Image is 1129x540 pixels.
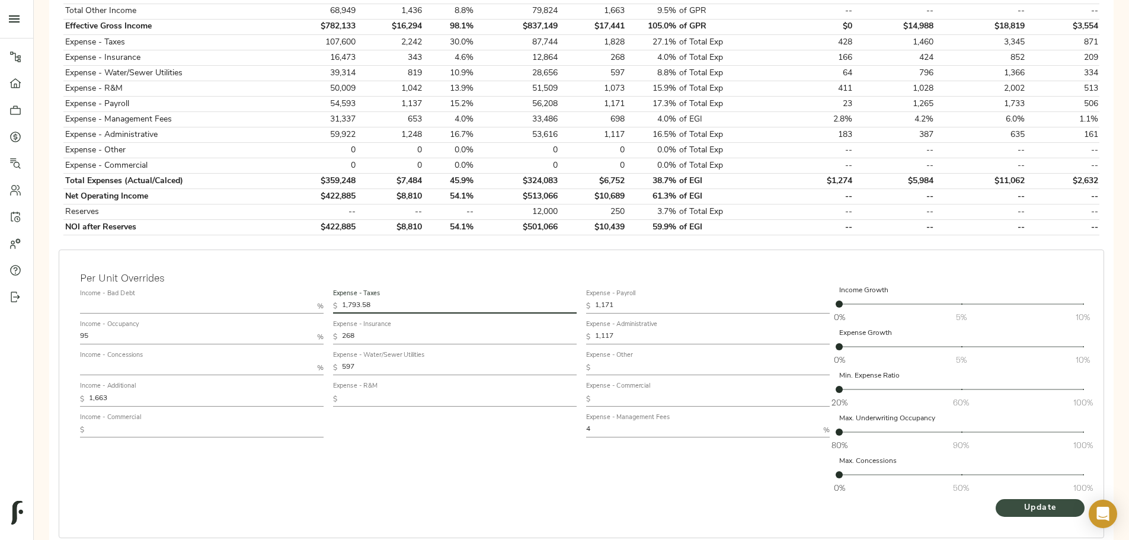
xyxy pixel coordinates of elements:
[283,19,357,34] td: $782,133
[854,189,935,205] td: --
[63,4,283,19] td: Total Other Income
[357,189,423,205] td: $8,810
[357,50,423,66] td: 343
[475,66,559,81] td: 28,656
[935,19,1026,34] td: $18,819
[1026,97,1099,112] td: 506
[935,4,1026,19] td: --
[854,174,935,189] td: $5,984
[834,354,845,366] span: 0%
[283,158,357,174] td: 0
[823,425,830,436] p: %
[559,66,626,81] td: 597
[423,143,475,158] td: 0.0%
[475,112,559,127] td: 33,486
[475,127,559,143] td: 53,616
[283,189,357,205] td: $422,885
[678,205,766,220] td: of Total Exp
[80,414,141,421] label: Income - Commercial
[854,19,935,34] td: $14,988
[80,353,143,359] label: Income - Concessions
[333,394,337,405] p: $
[586,301,590,312] p: $
[839,370,1083,381] p: Min. Expense Ratio
[678,112,766,127] td: of EGI
[559,112,626,127] td: 698
[586,290,635,297] label: Expense - Payroll
[678,4,766,19] td: of GPR
[766,97,854,112] td: 23
[854,205,935,220] td: --
[283,174,357,189] td: $359,248
[935,50,1026,66] td: 852
[559,174,626,189] td: $6,752
[333,301,337,312] p: $
[854,97,935,112] td: 1,265
[854,81,935,97] td: 1,028
[80,321,139,328] label: Income - Occupancy
[1073,439,1093,451] span: 100%
[1026,174,1099,189] td: $2,632
[935,97,1026,112] td: 1,733
[586,394,590,405] p: $
[766,19,854,34] td: $0
[357,81,423,97] td: 1,042
[423,189,475,205] td: 54.1%
[475,158,559,174] td: 0
[766,143,854,158] td: --
[357,4,423,19] td: 1,436
[935,35,1026,50] td: 3,345
[357,205,423,220] td: --
[423,220,475,235] td: 54.1%
[1073,482,1093,494] span: 100%
[626,189,677,205] td: 61.3%
[766,127,854,143] td: 183
[626,35,677,50] td: 27.1%
[678,174,766,189] td: of EGI
[935,220,1026,235] td: --
[935,205,1026,220] td: --
[357,66,423,81] td: 819
[423,66,475,81] td: 10.9%
[475,4,559,19] td: 79,824
[559,127,626,143] td: 1,117
[1008,501,1073,516] span: Update
[1026,158,1099,174] td: --
[357,97,423,112] td: 1,137
[423,97,475,112] td: 15.2%
[854,143,935,158] td: --
[766,50,854,66] td: 166
[283,112,357,127] td: 31,337
[626,174,677,189] td: 38.7%
[766,220,854,235] td: --
[283,205,357,220] td: --
[935,158,1026,174] td: --
[766,205,854,220] td: --
[766,66,854,81] td: 64
[1026,143,1099,158] td: --
[559,35,626,50] td: 1,828
[626,205,677,220] td: 3.7%
[283,220,357,235] td: $422,885
[63,220,283,235] td: NOI after Reserves
[766,174,854,189] td: $1,274
[766,158,854,174] td: --
[333,321,391,328] label: Expense - Insurance
[63,35,283,50] td: Expense - Taxes
[854,35,935,50] td: 1,460
[678,143,766,158] td: of Total Exp
[559,81,626,97] td: 1,073
[559,97,626,112] td: 1,171
[423,158,475,174] td: 0.0%
[1089,500,1117,528] div: Open Intercom Messenger
[63,143,283,158] td: Expense - Other
[283,127,357,143] td: 59,922
[839,285,1083,296] p: Income Growth
[839,413,1083,424] p: Max. Underwriting Occupancy
[854,112,935,127] td: 4.2%
[63,97,283,112] td: Expense - Payroll
[1026,66,1099,81] td: 334
[586,353,633,359] label: Expense - Other
[63,19,283,34] td: Effective Gross Income
[626,220,677,235] td: 59.9%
